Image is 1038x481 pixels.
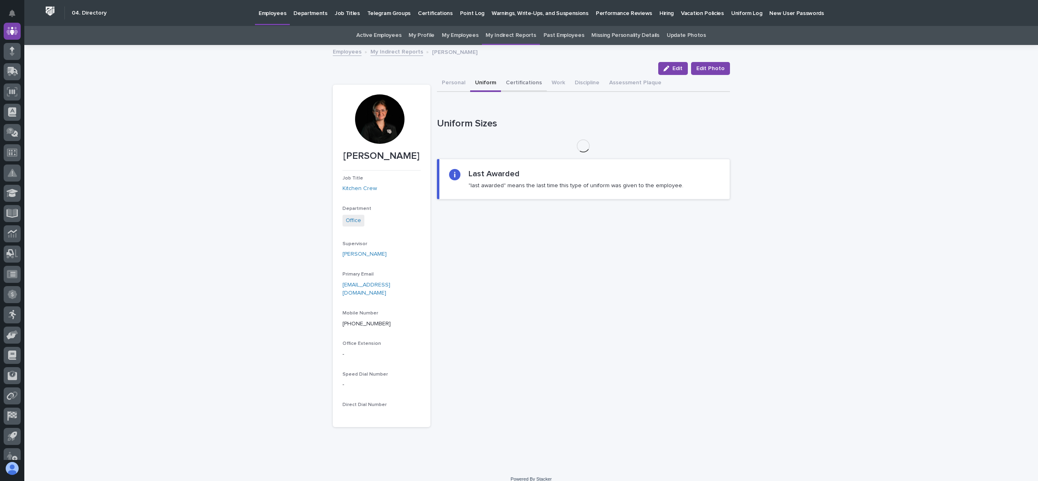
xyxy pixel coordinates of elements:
button: Assessment Plaque [604,75,666,92]
a: [EMAIL_ADDRESS][DOMAIN_NAME] [342,282,390,296]
button: Work [547,75,570,92]
span: Direct Dial Number [342,402,387,407]
span: Department [342,206,371,211]
a: [PERSON_NAME] [342,250,387,259]
p: [PERSON_NAME] [342,150,421,162]
button: Edit [658,62,688,75]
p: - [342,350,421,359]
span: Edit Photo [696,64,725,73]
a: Active Employees [356,26,401,45]
img: Workspace Logo [43,4,58,19]
a: My Employees [442,26,478,45]
a: Kitchen Crew [342,184,377,193]
button: Discipline [570,75,604,92]
span: Speed Dial Number [342,372,388,377]
span: Job Title [342,176,363,181]
span: Office Extension [342,341,381,346]
span: Primary Email [342,272,374,277]
h2: 04. Directory [72,10,107,17]
a: [PHONE_NUMBER] [342,321,391,327]
span: Edit [672,66,683,71]
button: Edit Photo [691,62,730,75]
div: Notifications [10,10,21,23]
a: Employees [333,47,362,56]
a: Missing Personality Details [591,26,659,45]
a: My Profile [409,26,434,45]
a: Update Photos [667,26,706,45]
a: Past Employees [544,26,584,45]
button: Certifications [501,75,547,92]
button: Notifications [4,5,21,22]
p: [PERSON_NAME] [432,47,477,56]
button: Personal [437,75,470,92]
p: "last awarded" means the last time this type of uniform was given to the employee. [469,182,683,189]
a: Office [346,216,361,225]
h2: Last Awarded [469,169,520,179]
a: My Indirect Reports [486,26,536,45]
h1: Uniform Sizes [437,118,730,130]
span: Mobile Number [342,311,378,316]
button: users-avatar [4,460,21,477]
p: - [342,381,421,389]
a: My Indirect Reports [370,47,423,56]
button: Uniform [470,75,501,92]
span: Supervisor [342,242,367,246]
